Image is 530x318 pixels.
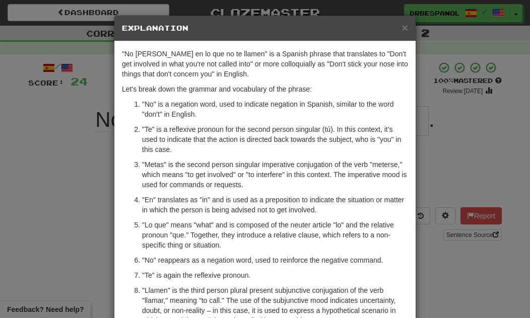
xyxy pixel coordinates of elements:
h5: Explanation [122,23,408,33]
p: "Lo que" means "what" and is composed of the neuter article "lo" and the relative pronoun "que." ... [142,220,408,250]
p: "Metas" is the second person singular imperative conjugation of the verb "meterse," which means "... [142,160,408,190]
p: "Te" is a reflexive pronoun for the second person singular (tú). In this context, it's used to in... [142,124,408,154]
span: × [402,22,408,33]
p: "No" is a negation word, used to indicate negation in Spanish, similar to the word "don't" in Eng... [142,99,408,119]
p: "Te" is again the reflexive pronoun. [142,270,408,280]
p: Let's break down the grammar and vocabulary of the phrase: [122,84,408,94]
p: "En" translates as "in" and is used as a preposition to indicate the situation or matter in which... [142,195,408,215]
p: "No" reappears as a negation word, used to reinforce the negative command. [142,255,408,265]
p: "No [PERSON_NAME] en lo que no te llamen" is a Spanish phrase that translates to "Don't get invol... [122,49,408,79]
button: Close [402,22,408,33]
